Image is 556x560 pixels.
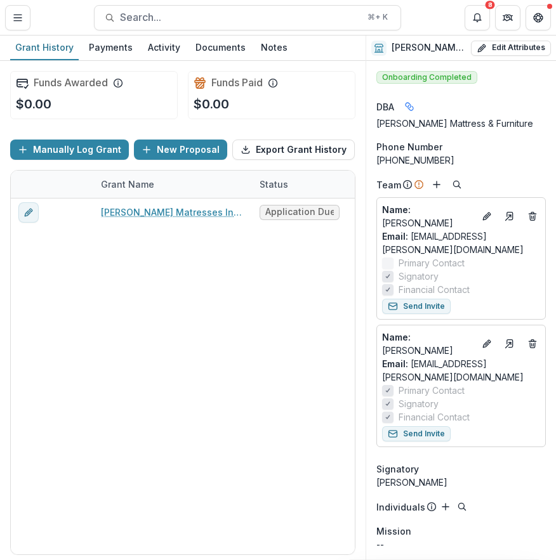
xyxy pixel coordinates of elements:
div: Notes [256,38,293,56]
span: Financial Contact [399,410,470,424]
button: Export Grant History [232,140,355,160]
p: $0.00 [194,94,229,114]
div: Status [252,171,347,198]
span: Onboarding Completed [376,71,477,84]
button: Add [429,177,444,192]
div: [PHONE_NUMBER] [376,153,546,167]
a: Go to contact [500,206,520,226]
a: Documents [190,36,251,60]
div: Grant Name [93,171,252,198]
button: Send Invite [382,426,451,441]
button: Deletes [525,336,540,351]
p: Individuals [376,500,425,514]
a: Grant History [10,36,79,60]
div: [PERSON_NAME] [376,476,546,489]
p: Team [376,178,401,192]
button: Edit [479,336,494,351]
button: Linked binding [399,96,420,117]
span: Primary Contact [399,256,465,270]
span: Phone Number [376,140,442,153]
div: Documents [190,38,251,56]
a: Email: [EMAIL_ADDRESS][PERSON_NAME][DOMAIN_NAME] [382,357,540,384]
a: Activity [143,36,185,60]
h2: Funds Paid [211,77,263,89]
a: Email: [EMAIL_ADDRESS][PERSON_NAME][DOMAIN_NAME] [382,230,540,256]
div: Payments [84,38,138,56]
span: Signatory [399,397,439,410]
div: Activity [143,38,185,56]
span: Application Due Diligence [265,207,334,218]
div: Amount Awarded [347,171,442,198]
p: -- [376,538,546,551]
button: Search [454,499,470,514]
div: ⌘ + K [365,10,390,24]
button: Edit Attributes [471,41,551,56]
a: Go to contact [500,334,520,354]
a: Name: [PERSON_NAME] [382,330,474,357]
button: Partners [495,5,520,30]
button: Send Invite [382,299,451,314]
div: Status [252,178,296,191]
button: Toggle Menu [5,5,30,30]
a: [PERSON_NAME] Matresses Inc - 2025 - TMF 2025 Stabilization Grant Program [101,205,244,219]
div: [PERSON_NAME] Mattress & Furniture [376,117,546,130]
a: Payments [84,36,138,60]
span: Signatory [376,462,419,476]
span: DBA [376,100,394,114]
button: Notifications [465,5,490,30]
button: edit [18,202,39,223]
span: Search... [120,11,360,23]
h2: [PERSON_NAME] Mattress & Furniture [392,42,466,53]
span: Email: [382,358,408,369]
span: Primary Contact [399,384,465,397]
span: Signatory [399,270,439,283]
button: Edit [479,209,494,224]
span: Name : [382,204,411,215]
button: Search... [94,5,401,30]
a: Name: [PERSON_NAME] [382,203,474,230]
p: [PERSON_NAME] [382,330,474,357]
button: New Proposal [134,140,227,160]
div: Grant History [10,38,79,56]
button: Deletes [525,209,540,224]
p: $0.00 [16,94,51,114]
span: Financial Contact [399,283,470,296]
p: [PERSON_NAME] [382,203,474,230]
button: Search [449,177,465,192]
span: Email: [382,231,408,242]
button: Manually Log Grant [10,140,129,160]
div: Amount Awarded [347,178,437,191]
span: Name : [382,332,411,342]
h2: Funds Awarded [34,77,108,89]
button: Add [438,499,453,514]
span: Mission [376,524,411,538]
div: 8 [486,1,495,10]
div: Grant Name [93,178,162,191]
button: Get Help [526,5,551,30]
a: Notes [256,36,293,60]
